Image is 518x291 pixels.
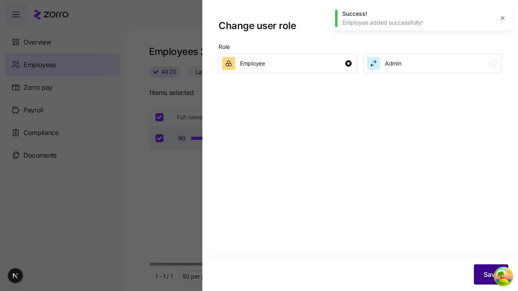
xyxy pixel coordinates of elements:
[219,44,502,54] p: Role
[219,19,476,32] h1: Change user role
[342,19,494,27] div: Employee added successfully!
[240,59,265,67] span: Employee
[474,264,508,285] button: Save
[484,270,499,279] span: Save
[342,10,494,18] div: Success!
[495,268,512,285] button: Open Tanstack query devtools
[385,59,401,67] span: Admin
